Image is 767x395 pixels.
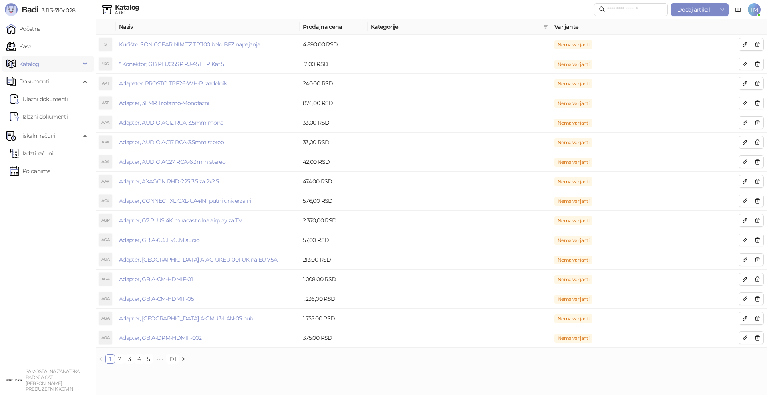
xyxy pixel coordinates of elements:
td: Kućište, SONICGEAR NIMITZ TR1100 belo BEZ napajanja [116,35,300,54]
a: Izdati računi [10,145,53,161]
span: Nema varijanti [554,216,592,225]
span: Fiskalni računi [19,128,55,144]
span: TM [748,3,761,16]
div: AAA [99,116,112,129]
td: * Konektor; GB PLUG5SP RJ-45 FTP Kat.5 [116,54,300,74]
img: Artikli [102,5,112,14]
span: 3.11.3-710c028 [38,7,75,14]
li: Sledeća strana [179,354,188,364]
a: * Konektor; GB PLUG5SP RJ-45 FTP Kat.5 [119,60,224,67]
li: 4 [134,354,144,364]
a: Adapter, [GEOGRAPHIC_DATA] A-CMU3-LAN-05 hub [119,315,253,322]
td: 57,00 RSD [300,230,368,250]
td: Adapter, G7 PLUS 4K miracast dlna airplay za TV [116,211,300,230]
a: Adapter, CONNECT XL CXL-UA4IN1 putni univerzalni [119,197,251,204]
div: AAA [99,136,112,149]
td: 2.370,00 RSD [300,211,368,230]
td: Adapter, 3FMR Trofazno-Monofazni [116,93,300,113]
a: 4 [135,355,143,363]
div: S [99,38,112,51]
a: Adapter, GB A-DPM-HDMIF-002 [119,334,202,341]
a: Adapter, GB A-CM-HDMIF-01 [119,276,193,283]
a: Ulazni dokumentiUlazni dokumenti [10,91,68,107]
td: Adapter, GB A-6.35F-3.5M audio [116,230,300,250]
span: Nema varijanti [554,314,592,323]
th: Naziv [116,19,300,35]
td: 4.890,00 RSD [300,35,368,54]
span: Nema varijanti [554,99,592,108]
img: 64x64-companyLogo-ae27db6e-dfce-48a1-b68e-83471bd1bffd.png [6,372,22,388]
div: AGA [99,312,112,325]
div: AGA [99,253,112,266]
td: Adapter, GB A-CMU3-LAN-05 hub [116,309,300,328]
td: Adapater, PROSTO TPF26-WH-P razdelnik [116,74,300,93]
a: Po danima [10,163,50,179]
a: Početna [6,21,41,37]
small: SAMOSTALNA ZANATSKA RADNJA CAT [PERSON_NAME] PREDUZETNIK KOVIN [26,369,80,392]
a: 5 [144,355,153,363]
span: Nema varijanti [554,256,592,264]
td: 474,00 RSD [300,172,368,191]
span: Katalog [19,56,40,72]
a: Adapater, PROSTO TPF26-WH-P razdelnik [119,80,227,87]
span: Nema varijanti [554,79,592,88]
td: Adapter, AXAGON RHD-225 3.5 za 2x2.5 [116,172,300,191]
button: Dodaj artikal [671,3,716,16]
li: 191 [166,354,179,364]
td: Adapter, AUDIO AC17 RCA-3.5mm stereo [116,133,300,152]
img: Logo [5,3,18,16]
a: Adapter, AXAGON RHD-225 3.5 za 2x2.5 [119,178,219,185]
li: 1 [105,354,115,364]
th: Prodajna cena [300,19,368,35]
span: Nema varijanti [554,334,592,343]
div: Artikli [115,11,139,15]
a: 1 [106,355,115,363]
a: Adapter, AUDIO AC27 RCA-6.3mm stereo [119,158,225,165]
span: Nema varijanti [554,197,592,206]
td: 1.008,00 RSD [300,270,368,289]
a: Adapter, AUDIO AC17 RCA-3.5mm stereo [119,139,224,146]
a: Dokumentacija [732,3,745,16]
div: AGA [99,234,112,246]
a: Izlazni dokumenti [10,109,68,125]
div: AGP [99,214,112,227]
td: Adapter, GB A-CM-HDMIF-05 [116,289,300,309]
li: Prethodna strana [96,354,105,364]
td: 12,00 RSD [300,54,368,74]
span: Nema varijanti [554,295,592,304]
span: left [98,357,103,361]
div: AGA [99,292,112,305]
div: APT [99,77,112,90]
span: ••• [153,354,166,364]
th: Varijante [551,19,735,35]
td: Adapter, AUDIO AC27 RCA-6.3mm stereo [116,152,300,172]
td: 240,00 RSD [300,74,368,93]
td: Adapter, CONNECT XL CXL-UA4IN1 putni univerzalni [116,191,300,211]
td: 1.236,00 RSD [300,289,368,309]
a: Adapter, [GEOGRAPHIC_DATA] A-AC-UKEU-001 UK na EU 7.5A [119,256,277,263]
div: ACX [99,195,112,207]
span: filter [543,24,548,29]
td: 375,00 RSD [300,328,368,348]
a: 3 [125,355,134,363]
a: Kućište, SONICGEAR NIMITZ TR1100 belo BEZ napajanja [119,41,260,48]
span: filter [542,21,550,33]
td: 576,00 RSD [300,191,368,211]
a: Adapter, AUDIO AC12 RCA-3.5mm mono [119,119,223,126]
div: AAR [99,175,112,188]
li: 3 [125,354,134,364]
a: Adapter, G7 PLUS 4K miracast dlna airplay za TV [119,217,242,224]
span: right [181,357,186,361]
li: 2 [115,354,125,364]
div: AGA [99,273,112,286]
a: 2 [115,355,124,363]
span: Nema varijanti [554,40,592,49]
div: Katalog [115,4,139,11]
td: 33,00 RSD [300,113,368,133]
li: Sledećih 5 Strana [153,354,166,364]
div: AAA [99,155,112,168]
span: Nema varijanti [554,138,592,147]
span: Kategorije [371,22,540,31]
a: Adapter, GB A-CM-HDMIF-05 [119,295,194,302]
span: Nema varijanti [554,60,592,69]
